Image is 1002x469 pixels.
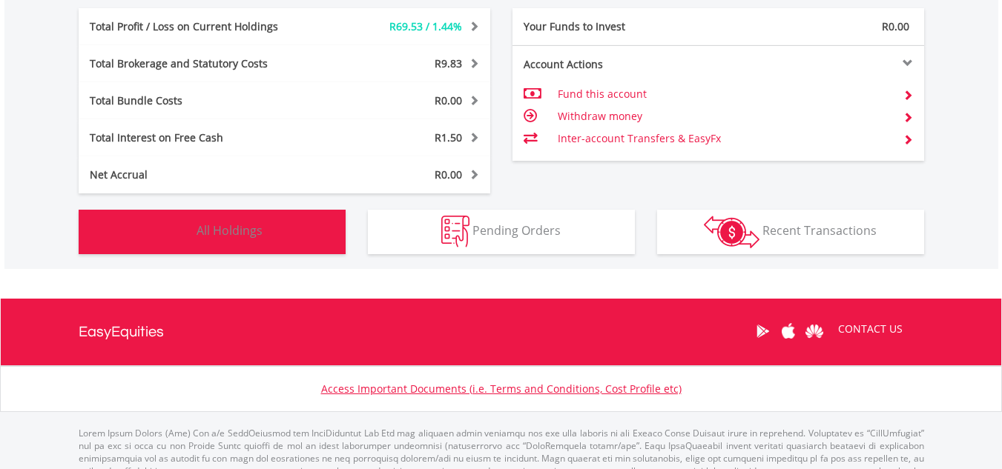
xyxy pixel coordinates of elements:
[828,308,913,350] a: CONTACT US
[79,130,319,145] div: Total Interest on Free Cash
[79,93,319,108] div: Total Bundle Costs
[558,83,891,105] td: Fund this account
[435,167,462,182] span: R0.00
[321,382,682,396] a: Access Important Documents (i.e. Terms and Conditions, Cost Profile etc)
[558,127,891,150] td: Inter-account Transfers & EasyFx
[79,210,346,254] button: All Holdings
[389,19,462,33] span: R69.53 / 1.44%
[657,210,924,254] button: Recent Transactions
[802,308,828,354] a: Huawei
[558,105,891,127] td: Withdraw money
[79,299,164,365] a: EasyEquities
[512,57,719,72] div: Account Actions
[197,222,263,239] span: All Holdings
[704,216,759,248] img: transactions-zar-wht.png
[776,308,802,354] a: Apple
[882,19,909,33] span: R0.00
[435,56,462,70] span: R9.83
[441,216,469,247] img: pending_instructions-wht.png
[512,19,719,34] div: Your Funds to Invest
[762,222,877,239] span: Recent Transactions
[435,130,462,144] span: R1.50
[368,210,635,254] button: Pending Orders
[79,56,319,71] div: Total Brokerage and Statutory Costs
[750,308,776,354] a: Google Play
[472,222,561,239] span: Pending Orders
[162,216,194,247] img: holdings-wht.png
[79,19,319,34] div: Total Profit / Loss on Current Holdings
[435,93,462,107] span: R0.00
[79,167,319,182] div: Net Accrual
